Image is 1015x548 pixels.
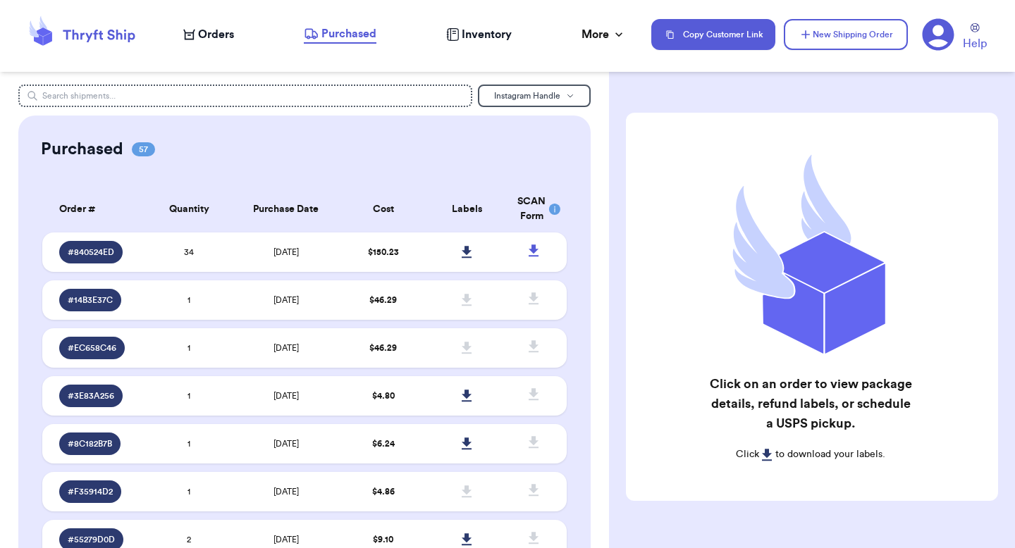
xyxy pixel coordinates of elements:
span: $ 4.86 [372,487,395,496]
span: [DATE] [273,296,299,304]
span: Orders [198,26,234,43]
th: Order # [42,186,147,232]
a: Inventory [446,26,512,43]
button: New Shipping Order [784,19,908,50]
span: # 840524ED [68,247,114,258]
span: 57 [132,142,155,156]
button: Copy Customer Link [651,19,775,50]
span: $ 9.10 [373,535,393,544]
span: 1 [187,392,190,400]
th: Cost [341,186,425,232]
div: More [582,26,626,43]
input: Search shipments... [18,85,472,107]
span: # EC658C46 [68,342,116,354]
span: 1 [187,344,190,352]
th: Labels [425,186,509,232]
span: Help [963,35,987,52]
th: Quantity [147,186,231,232]
a: Purchased [304,25,376,44]
span: $ 46.29 [369,296,397,304]
span: 2 [187,535,191,544]
span: [DATE] [273,487,299,496]
span: [DATE] [273,344,299,352]
span: $ 6.24 [372,440,395,448]
span: $ 46.29 [369,344,397,352]
span: [DATE] [273,535,299,544]
span: Purchased [321,25,376,42]
span: # 14B3E37C [68,294,113,306]
span: # 8C182B7B [68,438,112,449]
a: Orders [183,26,234,43]
span: # 55279D0D [68,534,115,545]
span: $ 4.80 [372,392,395,400]
h2: Purchased [41,138,123,161]
span: 34 [184,248,194,256]
button: Instagram Handle [478,85,591,107]
h2: Click on an order to view package details, refund labels, or schedule a USPS pickup. [706,374,914,433]
span: # F35914D2 [68,486,113,497]
span: 1 [187,487,190,496]
span: [DATE] [273,248,299,256]
span: $ 150.23 [368,248,399,256]
span: Instagram Handle [494,92,560,100]
div: SCAN Form [517,194,550,224]
span: [DATE] [273,440,299,448]
span: 1 [187,440,190,448]
a: Help [963,23,987,52]
th: Purchase Date [231,186,341,232]
p: Click to download your labels. [706,447,914,461]
span: # 3E83A256 [68,390,114,401]
span: [DATE] [273,392,299,400]
span: 1 [187,296,190,304]
span: Inventory [462,26,512,43]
